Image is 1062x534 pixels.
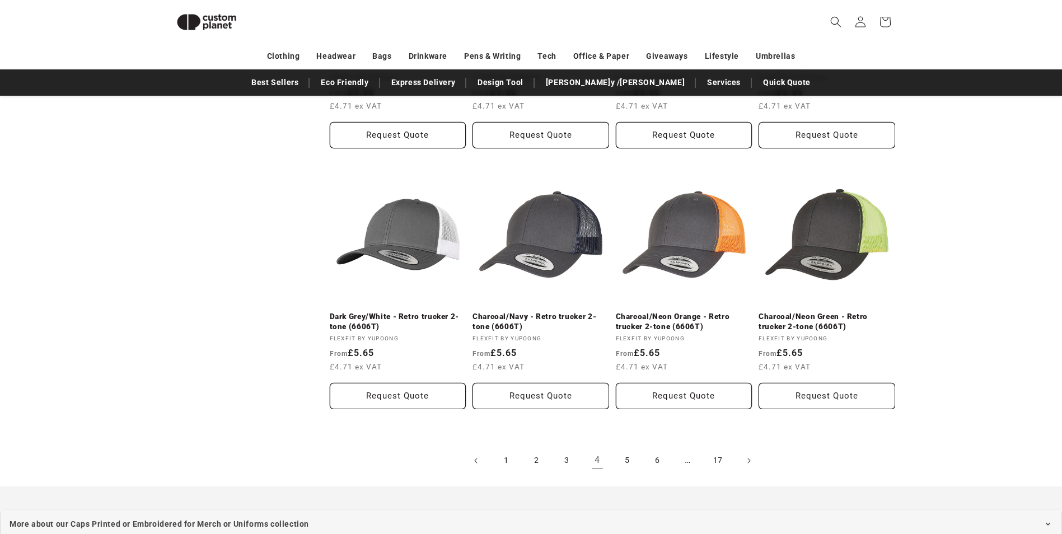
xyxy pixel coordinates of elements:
a: Page 17 [706,448,731,473]
a: Charcoal/Neon Orange - Retro trucker 2-tone (6606T) [616,312,752,331]
a: Page 4 [585,448,610,473]
button: Request Quote [330,383,466,409]
button: Request Quote [330,122,466,148]
a: Pens & Writing [464,46,521,66]
button: Request Quote [472,383,609,409]
a: Dark Grey/White - Retro trucker 2-tone (6606T) [330,312,466,331]
a: Tech [537,46,556,66]
button: Request Quote [759,383,895,409]
a: Giveaways [646,46,687,66]
summary: Search [824,10,848,34]
a: Page 5 [615,448,640,473]
a: Design Tool [472,73,529,92]
a: Charcoal/Navy - Retro trucker 2-tone (6606T) [472,312,609,331]
button: Request Quote [759,122,895,148]
a: Best Sellers [246,73,304,92]
button: Request Quote [616,383,752,409]
a: Drinkware [409,46,447,66]
a: Page 1 [494,448,519,473]
a: Quick Quote [757,73,816,92]
a: Page 2 [525,448,549,473]
button: Request Quote [472,122,609,148]
a: Clothing [267,46,300,66]
span: … [676,448,700,473]
a: Umbrellas [756,46,795,66]
a: [PERSON_NAME]y /[PERSON_NAME] [540,73,690,92]
a: Next page [736,448,761,473]
a: Office & Paper [573,46,629,66]
img: Custom Planet [167,4,246,40]
iframe: Chat Widget [875,413,1062,534]
a: Express Delivery [386,73,461,92]
nav: Pagination [330,448,895,473]
a: Headwear [316,46,355,66]
button: Request Quote [616,122,752,148]
a: Page 3 [555,448,579,473]
a: Services [701,73,746,92]
a: Charcoal/Neon Green - Retro trucker 2-tone (6606T) [759,312,895,331]
a: Page 6 [645,448,670,473]
a: Previous page [464,448,489,473]
a: Lifestyle [705,46,739,66]
span: More about our Caps Printed or Embroidered for Merch or Uniforms collection [10,517,309,531]
a: Eco Friendly [315,73,374,92]
a: Bags [372,46,391,66]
